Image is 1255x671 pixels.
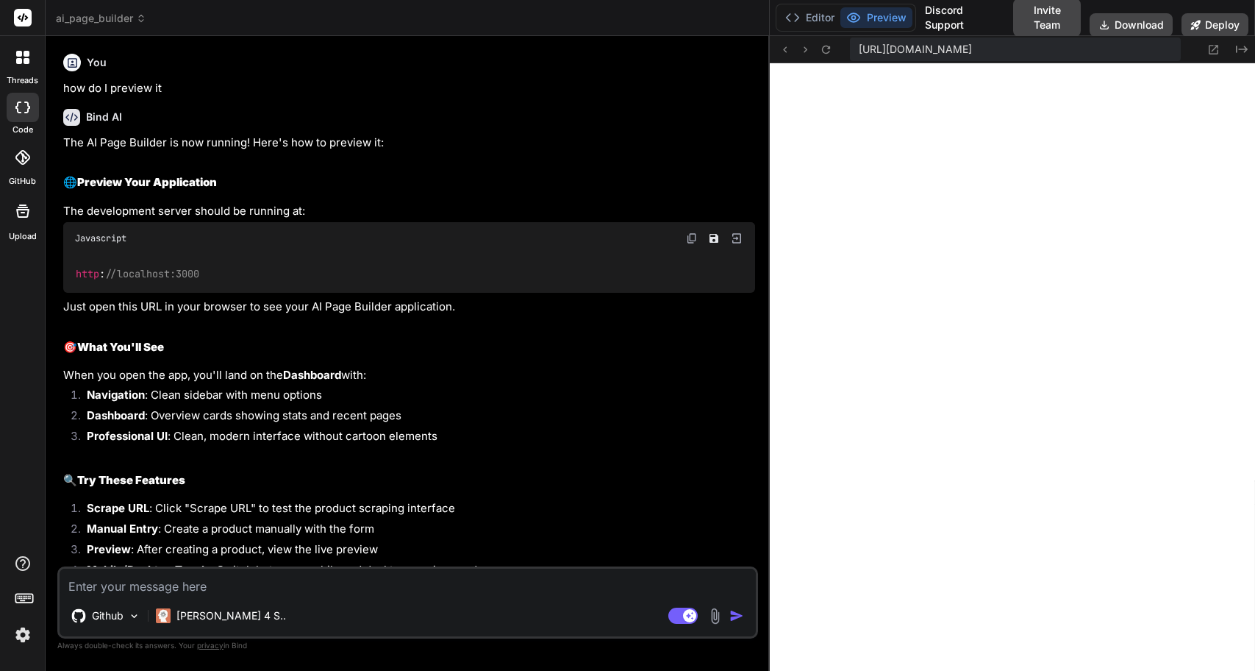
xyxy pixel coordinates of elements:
h2: 🌐 [63,174,755,191]
li: : Switch between mobile and desktop preview modes [75,562,755,583]
p: When you open the app, you'll land on the with: [63,367,755,384]
img: attachment [707,608,723,625]
iframe: Preview [770,63,1255,671]
img: Claude 4 Sonnet [156,608,171,623]
span: //localhost:3000 [105,267,199,280]
p: how do I preview it [63,80,755,97]
h6: Bind AI [86,110,122,124]
p: Always double-check its answers. Your in Bind [57,639,758,653]
strong: Mobile/Desktop Toggle [87,563,211,577]
img: icon [729,608,744,623]
p: The AI Page Builder is now running! Here's how to preview it: [63,135,755,152]
li: : Clean, modern interface without cartoon elements [75,428,755,449]
li: : Clean sidebar with menu options [75,387,755,408]
strong: Professional UI [87,429,168,443]
h2: 🔍 [63,472,755,489]
button: Save file [704,228,724,249]
p: [PERSON_NAME] 4 S.. [176,608,286,623]
strong: What You'll See [77,340,164,354]
label: Upload [9,230,37,243]
button: Deploy [1181,13,1248,37]
h6: You [87,55,107,70]
strong: Preview Your Application [77,175,217,189]
p: The development server should be running at: [63,203,755,220]
img: Open in Browser [730,232,743,245]
li: : After creating a product, view the live preview [75,542,755,562]
span: privacy [197,641,224,650]
li: : Overview cards showing stats and recent pages [75,408,755,428]
p: Github [92,608,124,623]
label: GitHub [9,175,36,188]
li: : Create a product manually with the form [75,521,755,542]
p: Just open this URL in your browser to see your AI Page Builder application. [63,299,755,316]
strong: Scrape URL [87,501,149,515]
label: code [12,124,33,136]
span: ai_page_builder [56,11,146,26]
li: : Click "Scrape URL" to test the product scraping interface [75,500,755,521]
strong: Dashboard [283,368,341,382]
strong: Navigation [87,388,145,402]
span: [URL][DOMAIN_NAME] [859,42,972,57]
button: Editor [779,7,840,28]
button: Download [1090,13,1173,37]
span: Javascript [75,232,126,244]
label: threads [7,74,38,87]
code: : [75,266,201,282]
strong: Try These Features [77,473,185,487]
button: Preview [840,7,912,28]
h2: 🎯 [63,339,755,356]
img: copy [686,232,698,244]
img: Pick Models [128,610,140,622]
strong: Preview [87,542,131,556]
strong: Dashboard [87,408,145,422]
strong: Manual Entry [87,522,158,536]
span: http [76,267,99,280]
img: settings [10,622,35,647]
